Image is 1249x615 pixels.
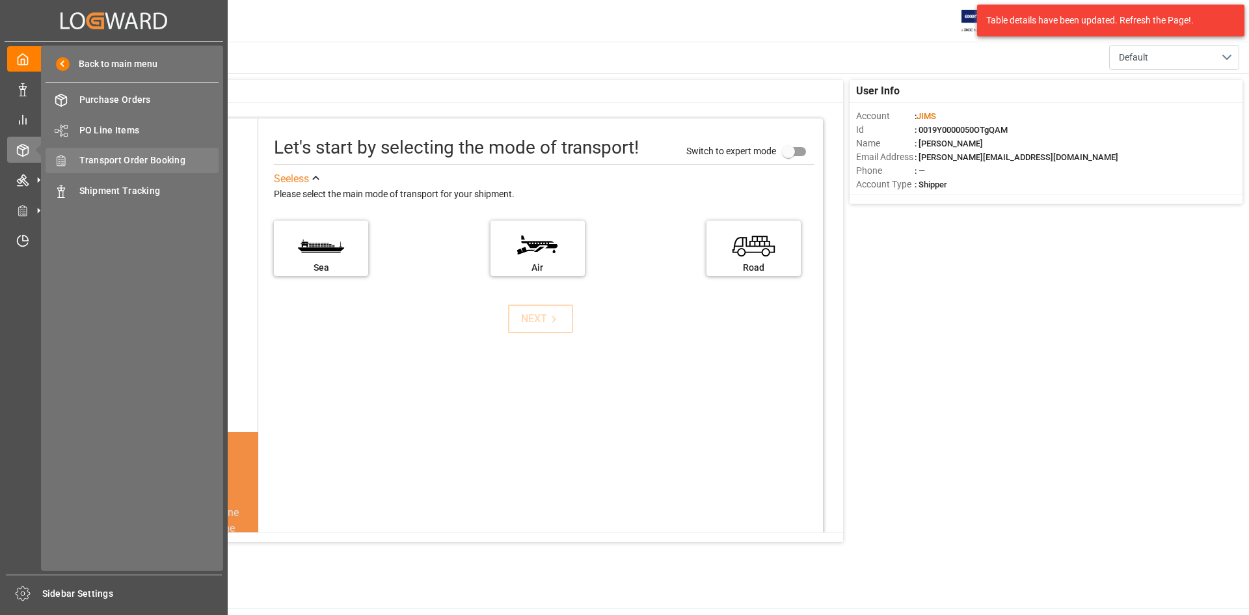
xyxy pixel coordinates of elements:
span: Account Type [856,178,915,191]
div: Air [497,261,578,275]
span: Transport Order Booking [79,154,219,167]
div: Road [713,261,794,275]
span: JIMS [917,111,936,121]
a: PO Line Items [46,117,219,143]
div: Please select the main mode of transport for your shipment. [274,187,814,202]
span: Shipment Tracking [79,184,219,198]
div: NEXT [521,311,561,327]
a: Purchase Orders [46,87,219,113]
span: Email Address [856,150,915,164]
a: My Cockpit [7,46,221,72]
span: User Info [856,83,900,99]
span: Purchase Orders [79,93,219,107]
span: Phone [856,164,915,178]
span: Account [856,109,915,123]
button: NEXT [508,305,573,333]
div: Let's start by selecting the mode of transport! [274,134,639,161]
span: : [915,111,936,121]
span: Name [856,137,915,150]
a: My Reports [7,107,221,132]
div: See less [274,171,309,187]
span: : [PERSON_NAME][EMAIL_ADDRESS][DOMAIN_NAME] [915,152,1118,162]
span: : Shipper [915,180,947,189]
a: Transport Order Booking [46,148,219,173]
span: Id [856,123,915,137]
span: : 0019Y0000050OTgQAM [915,125,1008,135]
span: : [PERSON_NAME] [915,139,983,148]
span: PO Line Items [79,124,219,137]
div: Sea [280,261,362,275]
span: : — [915,166,925,176]
span: Default [1119,51,1148,64]
a: Data Management [7,76,221,102]
span: Sidebar Settings [42,587,222,601]
span: Back to main menu [70,57,157,71]
button: next slide / item [240,505,258,614]
button: open menu [1109,45,1239,70]
a: Timeslot Management V2 [7,228,221,253]
a: Shipment Tracking [46,178,219,203]
div: Table details have been updated. Refresh the Page!. [986,14,1226,27]
span: Switch to expert mode [686,145,776,156]
img: Exertis%20JAM%20-%20Email%20Logo.jpg_1722504956.jpg [961,10,1006,33]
